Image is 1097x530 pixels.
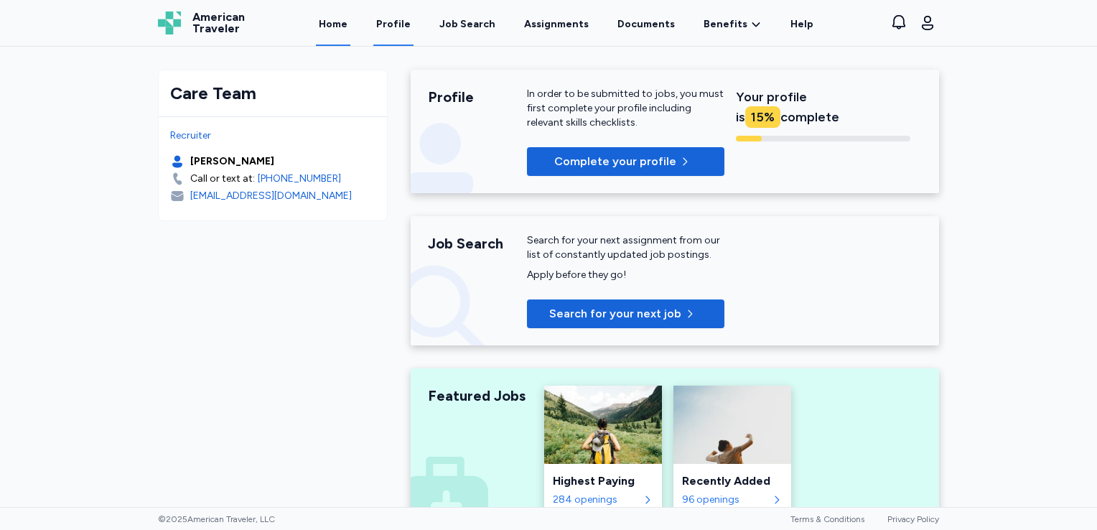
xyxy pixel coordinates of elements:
div: Featured Jobs [428,386,527,406]
span: Benefits [704,17,747,32]
div: Call or text at: [190,172,255,186]
a: Terms & Conditions [790,514,864,524]
div: In order to be submitted to jobs, you must first complete your profile including relevant skills ... [527,87,724,130]
div: 96 openings [682,493,768,507]
div: Recruiter [170,129,375,143]
div: Your profile is complete [736,87,910,127]
a: Privacy Policy [887,514,939,524]
span: Search for your next job [549,305,681,322]
a: Profile [373,1,414,46]
div: Care Team [170,82,375,105]
a: Highest PayingHighest Paying284 openings [544,386,662,516]
button: Complete your profile [527,147,724,176]
img: Highest Paying [544,386,662,464]
span: American Traveler [192,11,245,34]
div: [EMAIL_ADDRESS][DOMAIN_NAME] [190,189,352,203]
div: Profile [428,87,527,107]
button: Search for your next job [527,299,724,328]
div: Apply before they go! [527,268,724,282]
img: Recently Added [673,386,791,464]
span: © 2025 American Traveler, LLC [158,513,275,525]
a: Benefits [704,17,762,32]
div: Job Search [439,17,495,32]
div: 284 openings [553,493,639,507]
div: Search for your next assignment from our list of constantly updated job postings. [527,233,724,262]
div: Recently Added [682,473,783,490]
div: Highest Paying [553,473,653,490]
img: Logo [158,11,181,34]
span: Complete your profile [554,153,676,170]
a: Recently AddedRecently Added96 openings [673,386,791,516]
a: [PHONE_NUMBER] [258,172,341,186]
div: [PERSON_NAME] [190,154,274,169]
a: Home [316,1,350,46]
div: 15 % [745,106,780,128]
div: Job Search [428,233,527,254]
